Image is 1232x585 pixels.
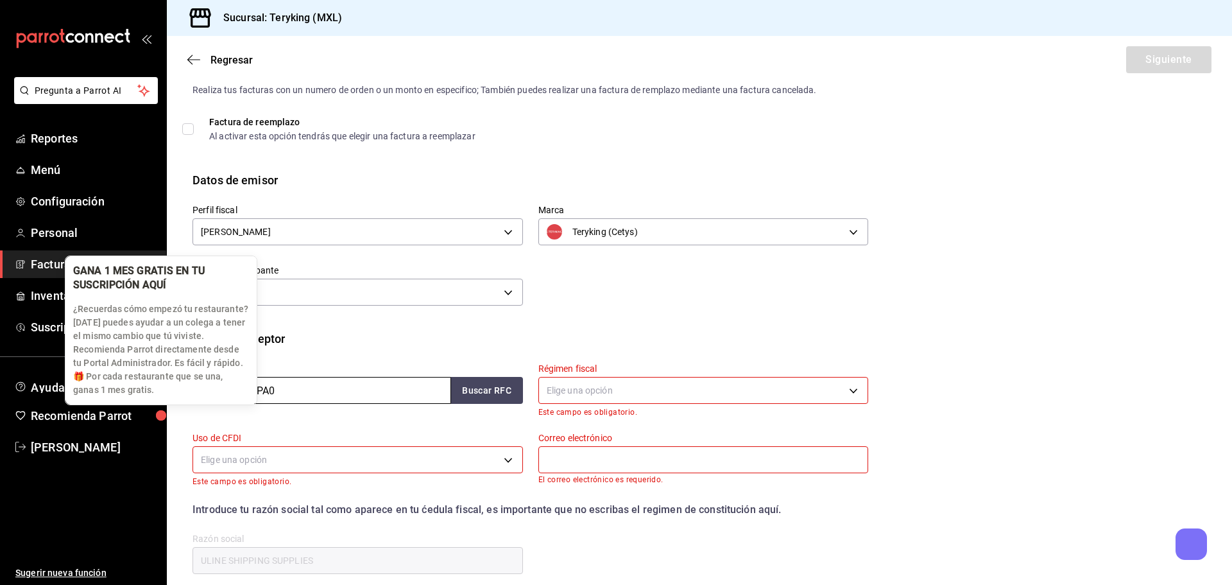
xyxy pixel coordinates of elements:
[538,364,869,373] label: Régimen fiscal
[193,534,523,543] label: Razón social
[538,433,869,442] label: Correo electrónico
[31,378,139,393] span: Ayuda
[35,84,138,98] span: Pregunta a Parrot AI
[31,287,156,304] span: Inventarios
[193,218,523,245] div: [PERSON_NAME]
[31,130,156,147] span: Reportes
[31,256,156,273] span: Facturación
[451,377,523,404] button: Buscar RFC
[15,566,156,580] span: Sugerir nueva función
[572,225,638,238] span: Teryking (Cetys)
[193,477,523,486] p: Este campo es obligatorio.
[193,171,278,189] div: Datos de emisor
[31,407,156,424] span: Recomienda Parrot
[538,408,869,417] p: Este campo es obligatorio.
[31,193,156,210] span: Configuración
[193,83,1206,97] div: Realiza tus facturas con un numero de orden o un monto en especifico; También puedes realizar una...
[31,161,156,179] span: Menú
[73,302,249,397] p: ¿Recuerdas cómo empezó tu restaurante? [DATE] puedes ayudar a un colega a tener el mismo cambio q...
[210,54,253,66] span: Regresar
[31,224,156,241] span: Personal
[14,77,158,104] button: Pregunta a Parrot AI
[547,224,562,240] img: teryking2_yjai97k.jpg
[193,502,868,518] div: Introduce tu razón social tal como aparece en tu ćedula fiscal, es importante que no escribas el ...
[9,93,158,107] a: Pregunta a Parrot AI
[538,205,869,214] label: Marca
[73,264,228,292] div: GANA 1 MES GRATIS EN TU SUSCRIPCIÓN AQUÍ
[193,266,523,275] label: Tipo de comprobante
[193,446,523,473] div: Elige una opción
[193,433,523,442] label: Uso de CFDI
[538,475,869,484] p: El correo electrónico es requerido.
[538,377,869,404] div: Elige una opción
[193,363,523,372] label: RFC
[187,54,253,66] button: Regresar
[31,319,156,336] span: Suscripción
[193,205,523,214] label: Perfil fiscal
[141,33,151,44] button: open_drawer_menu
[209,132,475,141] div: Al activar esta opción tendrás que elegir una factura a reemplazar
[31,439,156,456] span: [PERSON_NAME]
[213,10,342,26] h3: Sucursal: Teryking (MXL)
[209,118,475,127] div: Factura de reemplazo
